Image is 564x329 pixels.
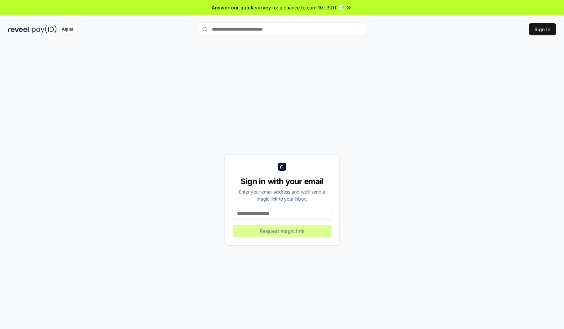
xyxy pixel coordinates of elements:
[278,163,286,171] img: logo_small
[233,176,331,187] div: Sign in with your email
[272,4,344,11] span: for a chance to earn 10 USDT 📝
[32,25,57,34] img: pay_id
[58,25,77,34] div: Alpha
[8,25,31,34] img: reveel_dark
[529,23,556,35] button: Sign In
[212,4,271,11] span: Answer our quick survey
[233,188,331,202] div: Enter your email address and we’ll send a magic link to your inbox.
